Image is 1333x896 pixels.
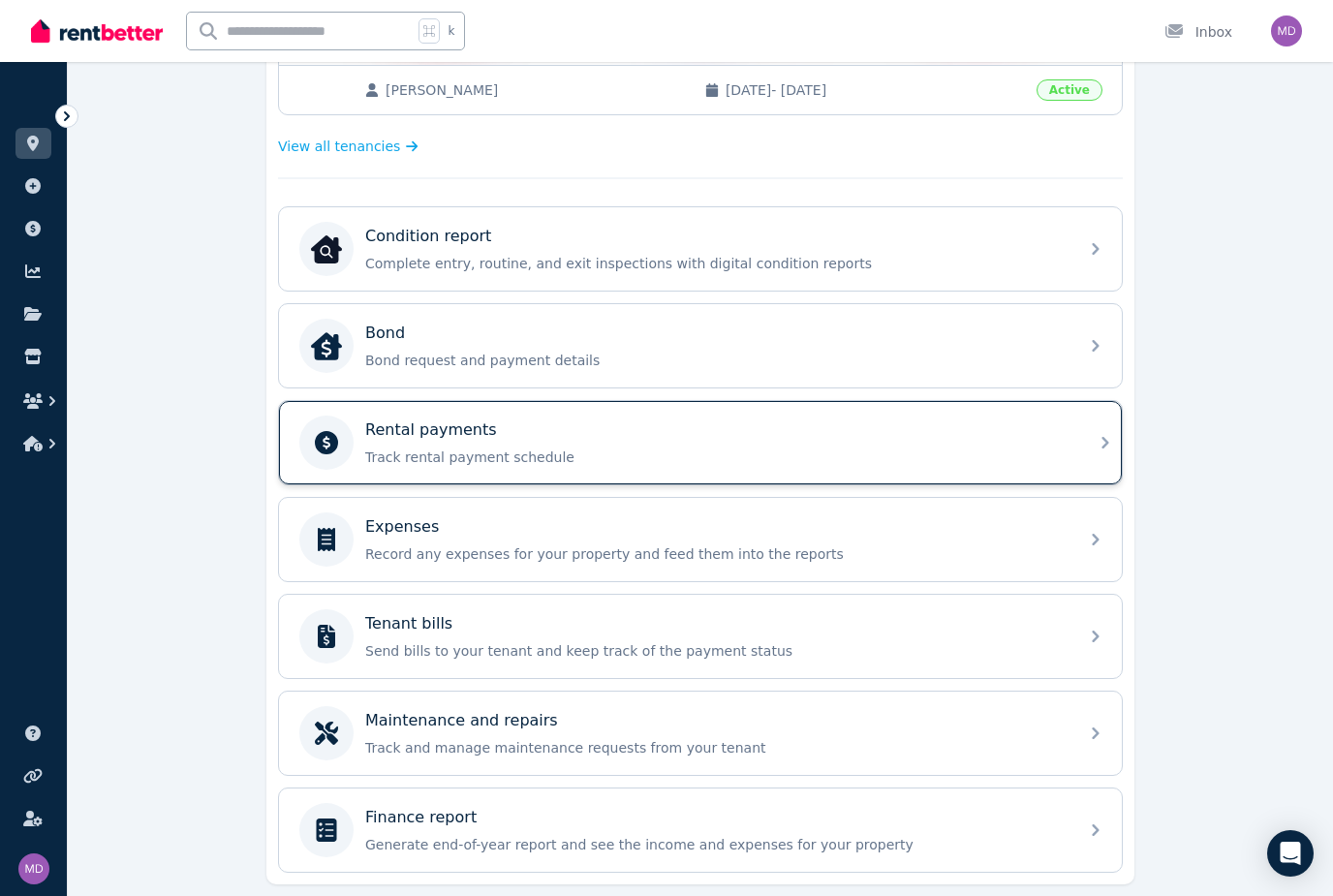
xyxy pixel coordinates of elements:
img: Bond [311,330,342,361]
p: Send bills to your tenant and keep track of the payment status [365,641,1067,661]
span: Active [1037,79,1102,101]
p: Bond [365,322,405,345]
span: [PERSON_NAME] [386,80,685,100]
span: k [448,23,454,39]
p: Record any expenses for your property and feed them into the reports [365,544,1067,564]
a: Condition reportCondition reportComplete entry, routine, and exit inspections with digital condit... [279,207,1122,291]
img: Matthew Darnley [18,853,49,884]
a: ExpensesRecord any expenses for your property and feed them into the reports [279,498,1122,581]
span: View all tenancies [278,137,400,156]
div: Open Intercom Messenger [1267,830,1314,877]
a: BondBondBond request and payment details [279,304,1122,387]
a: Rental paymentsTrack rental payment schedule [279,401,1122,484]
span: ORGANISE [15,107,77,120]
img: Condition report [311,233,342,264]
a: Tenant billsSend bills to your tenant and keep track of the payment status [279,595,1122,678]
span: [DATE] - [DATE] [726,80,1025,100]
img: RentBetter [31,16,163,46]
p: Tenant bills [365,612,452,635]
p: Track and manage maintenance requests from your tenant [365,738,1067,757]
p: Finance report [365,806,477,829]
p: Condition report [365,225,491,248]
a: Finance reportGenerate end-of-year report and see the income and expenses for your property [279,788,1122,872]
p: Generate end-of-year report and see the income and expenses for your property [365,835,1067,854]
a: Maintenance and repairsTrack and manage maintenance requests from your tenant [279,692,1122,775]
img: Matthew Darnley [1271,15,1302,46]
p: Maintenance and repairs [365,709,558,732]
a: View all tenancies [278,137,418,156]
p: Track rental payment schedule [365,448,1067,467]
p: Bond request and payment details [365,351,1067,370]
p: Rental payments [365,418,497,442]
div: Inbox [1164,22,1232,42]
p: Expenses [365,515,439,539]
p: Complete entry, routine, and exit inspections with digital condition reports [365,254,1067,273]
